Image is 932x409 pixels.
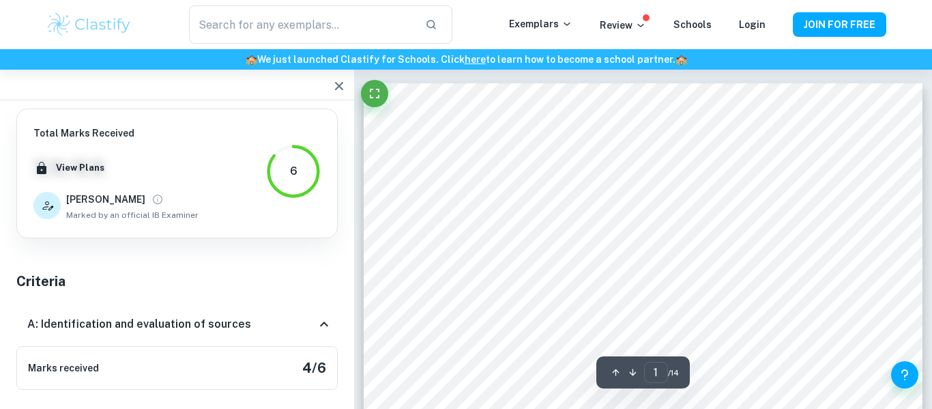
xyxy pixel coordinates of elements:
h6: Total Marks Received [33,126,199,141]
a: here [465,54,486,65]
button: Fullscreen [361,80,388,107]
h6: Marks received [28,361,99,376]
a: Login [739,19,766,30]
p: Review [600,18,646,33]
img: Clastify logo [46,11,132,38]
button: View Plans [53,158,108,178]
button: Help and Feedback [891,361,918,389]
input: Search for any exemplars... [189,5,414,44]
h5: 4 / 6 [302,358,326,378]
div: 6 [290,163,297,180]
h6: [PERSON_NAME] [66,192,145,207]
p: Exemplars [509,16,572,31]
h6: A: Identification and evaluation of sources [27,316,251,333]
span: / 14 [668,367,679,379]
a: Schools [673,19,712,30]
button: View full profile [148,190,167,209]
div: A: Identification and evaluation of sources [16,302,338,346]
h6: We just launched Clastify for Schools. Click to learn how to become a school partner. [3,52,929,67]
span: Marked by an official IB Examiner [66,209,199,221]
span: 🏫 [675,54,687,65]
h5: Criteria [16,271,338,292]
span: 🏫 [246,54,257,65]
button: JOIN FOR FREE [793,12,886,37]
